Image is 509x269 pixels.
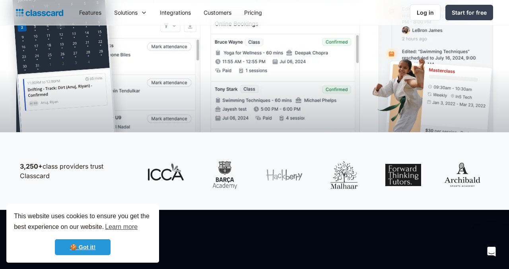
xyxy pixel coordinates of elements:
[482,242,501,261] iframe: Intercom live chat
[197,4,238,21] a: Customers
[73,4,108,21] a: Features
[16,7,63,18] a: home
[445,5,493,20] a: Start for free
[55,239,111,255] a: dismiss cookie message
[20,162,43,170] strong: 3,250+
[14,211,152,233] span: This website uses cookies to ensure you get the best experience on our website.
[417,8,434,17] div: Log in
[153,4,197,21] a: Integrations
[20,161,131,181] p: class providers trust Classcard
[452,8,487,17] div: Start for free
[238,4,268,21] a: Pricing
[114,8,138,17] div: Solutions
[108,4,153,21] div: Solutions
[410,4,441,21] a: Log in
[6,204,159,263] div: cookieconsent
[104,221,139,233] a: learn more about cookies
